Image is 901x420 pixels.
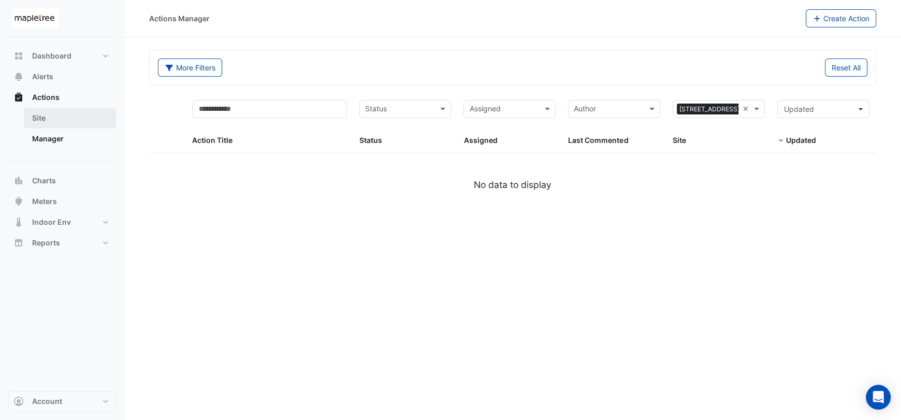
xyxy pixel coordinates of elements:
[806,9,877,27] button: Create Action
[32,196,57,207] span: Meters
[13,92,24,103] app-icon: Actions
[13,217,24,227] app-icon: Indoor Env
[825,59,867,77] button: Reset All
[8,212,116,233] button: Indoor Env
[32,92,60,103] span: Actions
[8,233,116,253] button: Reports
[32,396,62,407] span: Account
[32,238,60,248] span: Reports
[158,59,222,77] button: More Filters
[743,103,751,115] span: Clear
[24,108,116,128] a: Site
[568,136,628,144] span: Last Commented
[32,71,53,82] span: Alerts
[784,105,814,113] span: Updated
[8,108,116,153] div: Actions
[786,136,816,144] span: Updated
[32,51,71,61] span: Dashboard
[24,128,116,149] a: Manager
[12,8,59,29] img: Company Logo
[192,136,232,144] span: Action Title
[463,136,497,144] span: Assigned
[673,136,686,144] span: Site
[8,391,116,412] button: Account
[13,71,24,82] app-icon: Alerts
[32,176,56,186] span: Charts
[13,196,24,207] app-icon: Meters
[32,217,71,227] span: Indoor Env
[8,66,116,87] button: Alerts
[13,238,24,248] app-icon: Reports
[8,191,116,212] button: Meters
[359,136,382,144] span: Status
[866,385,891,410] div: Open Intercom Messenger
[8,170,116,191] button: Charts
[149,178,876,192] div: No data to display
[777,100,869,118] button: Updated
[149,13,210,24] div: Actions Manager
[8,87,116,108] button: Actions
[8,46,116,66] button: Dashboard
[13,51,24,61] app-icon: Dashboard
[13,176,24,186] app-icon: Charts
[677,104,793,115] span: [STREET_ADDRESS][PERSON_NAME]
